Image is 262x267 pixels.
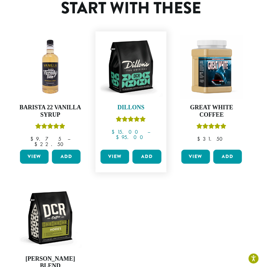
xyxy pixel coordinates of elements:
span: $ [34,141,40,148]
span: $ [197,135,203,142]
img: DCR-12oz-Dillons-Stock-scaled.png [99,35,163,99]
bdi: 31.50 [197,135,226,142]
h4: Barista 22 Vanilla Syrup [18,104,82,118]
span: – [68,135,70,142]
button: Add [132,150,161,164]
span: $ [116,134,122,141]
img: Great_White_Ground_Espresso_2.png [180,35,244,99]
button: Add [213,150,242,164]
a: Barista 22 Vanilla SyrupRated 5.00 out of 5 [18,35,82,147]
span: $ [30,135,36,142]
div: Rated 5.00 out of 5 [116,115,146,125]
a: View [101,150,129,164]
bdi: 95.00 [116,134,146,141]
div: Rated 5.00 out of 5 [197,122,227,132]
div: Rated 5.00 out of 5 [35,122,65,132]
a: DillonsRated 5.00 out of 5 [99,35,163,147]
bdi: 22.50 [34,141,67,148]
button: Add [52,150,81,164]
a: Great White CoffeeRated 5.00 out of 5 $31.50 [180,35,244,147]
bdi: 15.00 [112,128,141,135]
img: DCR-12oz-Howies-Stock-scaled.png [18,186,82,250]
a: View [181,150,210,164]
a: View [20,150,49,164]
h4: Dillons [99,104,163,111]
h4: Great White Coffee [180,104,244,118]
bdi: 9.75 [30,135,61,142]
img: VANILLA-300x300.png [18,35,82,99]
span: $ [112,128,117,135]
span: – [147,128,150,135]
